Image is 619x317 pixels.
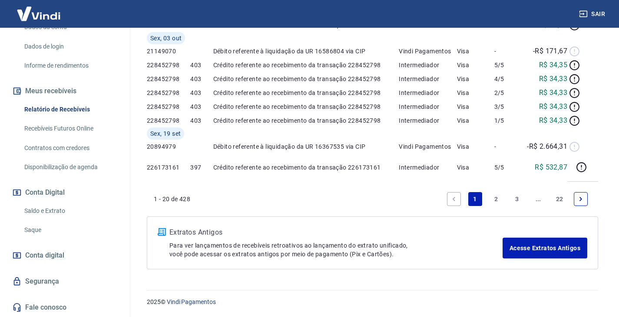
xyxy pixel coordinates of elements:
[190,163,213,172] p: 397
[533,46,567,56] p: -R$ 171,67
[190,75,213,83] p: 403
[21,101,119,118] a: Relatório de Recebíveis
[190,116,213,125] p: 403
[457,61,494,69] p: Visa
[553,192,567,206] a: Page 22
[399,142,457,151] p: Vindi Pagamentos
[158,228,166,236] img: ícone
[190,102,213,111] p: 403
[399,75,457,83] p: Intermediador
[447,192,461,206] a: Previous page
[10,246,119,265] a: Conta digital
[503,238,587,258] a: Acesse Extratos Antigos
[147,142,190,151] p: 20894979
[457,116,494,125] p: Visa
[150,34,182,42] span: Sex, 03 out
[10,298,119,317] a: Fale conosco
[10,272,119,291] a: Segurança
[574,192,588,206] a: Next page
[213,88,399,97] p: Crédito referente ao recebimento da transação 228452798
[213,102,399,111] p: Crédito referente ao recebimento da transação 228452798
[539,60,567,70] p: R$ 34,35
[457,142,494,151] p: Visa
[154,195,190,203] p: 1 - 20 de 428
[399,116,457,125] p: Intermediador
[150,129,181,138] span: Sex, 19 set
[10,82,119,101] button: Meus recebíveis
[190,88,213,97] p: 403
[213,75,399,83] p: Crédito referente ao recebimento da transação 228452798
[457,75,494,83] p: Visa
[21,120,119,137] a: Recebíveis Futuros Online
[21,57,119,75] a: Informe de rendimentos
[494,102,523,111] p: 3/5
[147,88,190,97] p: 228452798
[147,47,190,56] p: 21149070
[527,141,567,152] p: -R$ 2.664,31
[213,163,399,172] p: Crédito referente ao recebimento da transação 226173161
[457,102,494,111] p: Visa
[10,183,119,202] button: Conta Digital
[213,61,399,69] p: Crédito referente ao recebimento da transação 228452798
[494,116,523,125] p: 1/5
[531,192,545,206] a: Jump forward
[213,47,399,56] p: Débito referente à liquidação da UR 16586804 via CIP
[539,115,567,126] p: R$ 34,33
[457,88,494,97] p: Visa
[494,61,523,69] p: 5/5
[399,61,457,69] p: Intermediador
[21,202,119,220] a: Saldo e Extrato
[494,75,523,83] p: 4/5
[169,227,503,238] p: Extratos Antigos
[147,297,598,307] p: 2025 ©
[399,102,457,111] p: Intermediador
[147,163,190,172] p: 226173161
[510,192,524,206] a: Page 3
[489,192,503,206] a: Page 2
[539,88,567,98] p: R$ 34,33
[10,0,67,27] img: Vindi
[213,142,399,151] p: Débito referente à liquidação da UR 16367535 via CIP
[21,38,119,56] a: Dados de login
[147,75,190,83] p: 228452798
[25,249,64,261] span: Conta digital
[21,158,119,176] a: Disponibilização de agenda
[494,88,523,97] p: 2/5
[494,142,523,151] p: -
[494,47,523,56] p: -
[457,47,494,56] p: Visa
[539,74,567,84] p: R$ 34,33
[147,102,190,111] p: 228452798
[190,61,213,69] p: 403
[399,47,457,56] p: Vindi Pagamentos
[147,116,190,125] p: 228452798
[577,6,609,22] button: Sair
[457,163,494,172] p: Visa
[494,163,523,172] p: 5/5
[535,162,567,173] p: R$ 532,87
[399,163,457,172] p: Intermediador
[21,221,119,239] a: Saque
[539,101,567,112] p: R$ 34,33
[213,116,399,125] p: Crédito referente ao recebimento da transação 228452798
[167,298,216,305] a: Vindi Pagamentos
[444,189,591,209] ul: Pagination
[399,88,457,97] p: Intermediador
[147,61,190,69] p: 228452798
[21,139,119,157] a: Contratos com credores
[169,241,503,258] p: Para ver lançamentos de recebíveis retroativos ao lançamento do extrato unificado, você pode aces...
[468,192,482,206] a: Page 1 is your current page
